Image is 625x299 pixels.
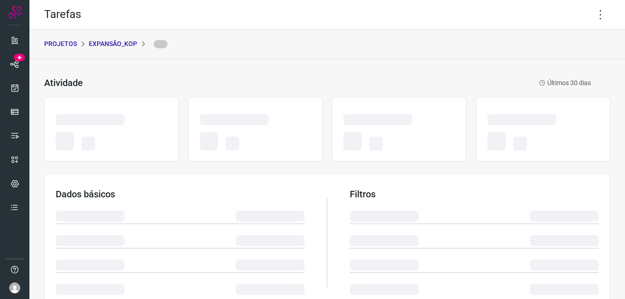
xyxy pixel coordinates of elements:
img: Logo [8,6,22,19]
p: Últimos 30 dias [539,78,591,88]
p: PROJETOS [44,39,77,49]
h3: Dados básicos [56,189,305,200]
img: avatar-user-boy.jpg [9,282,20,293]
p: Expansão_Kop [89,39,137,49]
h3: Filtros [350,189,599,200]
h3: Atividade [44,77,83,88]
h2: Tarefas [44,8,81,21]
